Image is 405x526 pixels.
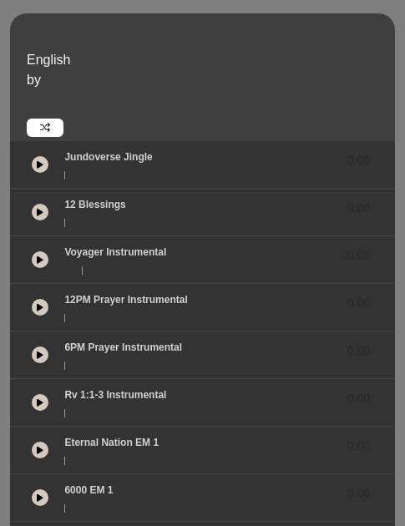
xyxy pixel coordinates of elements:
span: 0.00 [347,437,370,455]
p: Voyager Instrumental [64,245,166,260]
p: Eternal Nation EM 1 [64,435,159,450]
p: 12 Blessings [64,197,125,212]
p: English [27,50,391,70]
span: 0.00 [347,485,370,503]
p: 12PM Prayer Instrumental [64,292,187,307]
span: 0.00 [347,295,370,312]
span: 0.00 [347,390,370,407]
p: 6000 EM 1 [64,483,113,498]
p: Rv 1:1-3 Instrumental [64,387,166,402]
span: 00:05 [341,247,370,265]
span: by [27,73,41,87]
span: 0.00 [347,200,370,217]
p: Jundoverse Jingle [64,149,152,164]
span: 0.00 [347,152,370,169]
p: 6PM Prayer Instrumental [64,340,182,355]
span: 0.00 [347,342,370,360]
